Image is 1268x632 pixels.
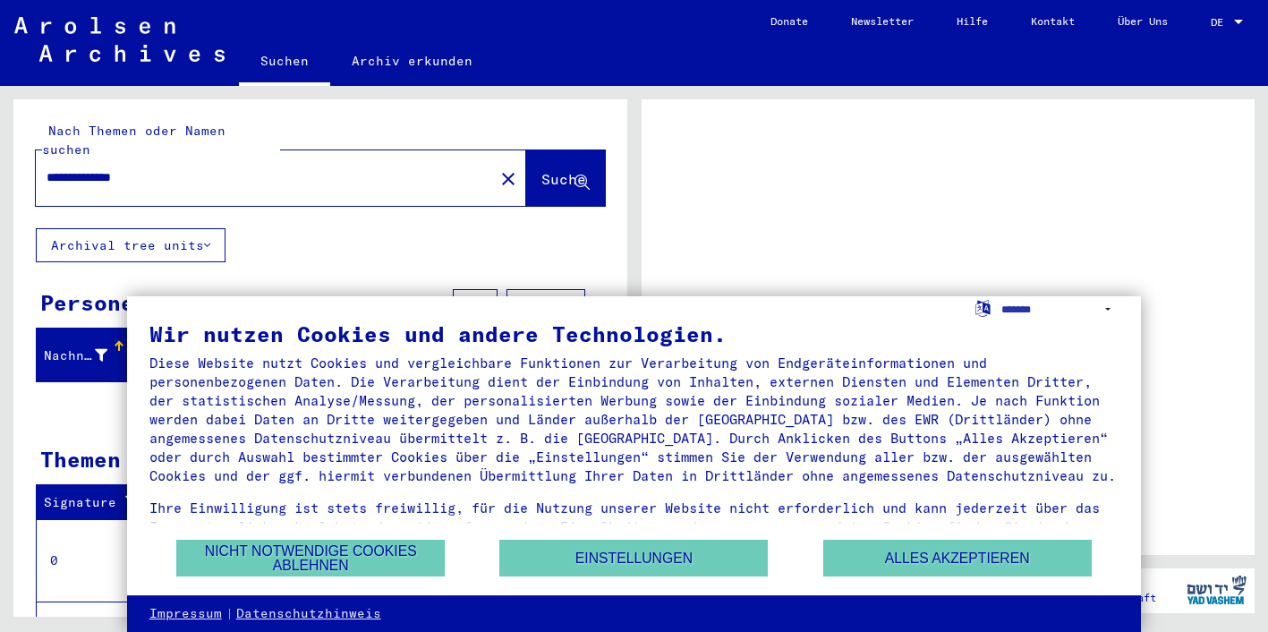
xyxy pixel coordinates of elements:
div: Signature [44,489,164,517]
button: Archival tree units [36,228,226,262]
div: Nachname [44,346,107,365]
button: Nicht notwendige Cookies ablehnen [176,540,445,576]
div: Personen [40,286,148,319]
button: Clear [490,160,526,196]
a: Archiv erkunden [330,39,494,82]
button: Filter [506,289,585,323]
div: Diese Website nutzt Cookies und vergleichbare Funktionen zur Verarbeitung von Endgeräteinformatio... [149,354,1119,485]
div: Signature [44,493,146,512]
span: DE [1211,16,1230,29]
div: Ihre Einwilligung ist stets freiwillig, für die Nutzung unserer Website nicht erforderlich und ka... [149,499,1119,555]
img: yv_logo.png [1183,568,1250,612]
div: Themen [40,443,121,475]
mat-label: Nach Themen oder Namen suchen [42,123,226,158]
a: Suchen [239,39,330,86]
a: Impressum [149,605,222,623]
button: Einstellungen [499,540,768,576]
select: Sprache auswählen [1001,296,1119,322]
button: Suche [526,150,605,206]
div: Nachname [44,341,130,370]
img: Arolsen_neg.svg [14,17,225,62]
label: Sprache auswählen [974,299,992,316]
mat-header-cell: Nachname [37,330,128,380]
mat-icon: close [498,168,519,190]
button: Alles akzeptieren [823,540,1092,576]
span: Suche [541,170,586,188]
a: Datenschutzhinweis [236,605,381,623]
td: 0 [37,519,160,602]
div: Wir nutzen Cookies und andere Technologien. [149,323,1119,345]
